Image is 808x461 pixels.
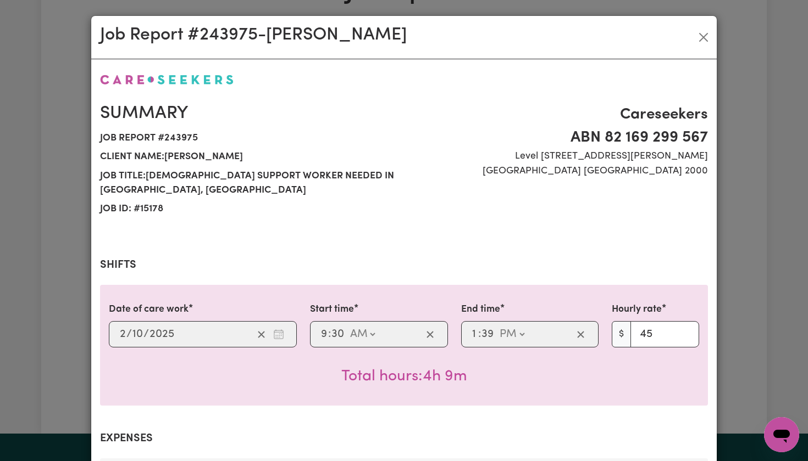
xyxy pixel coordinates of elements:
[341,369,467,384] span: Total hours worked: 4 hours 9 minutes
[472,326,479,342] input: --
[109,302,189,317] label: Date of care work
[331,326,345,342] input: --
[100,200,397,218] span: Job ID: # 15178
[411,103,708,126] span: Careseekers
[100,167,397,200] span: Job title: [DEMOGRAPHIC_DATA] Support Worker Needed In [GEOGRAPHIC_DATA], [GEOGRAPHIC_DATA]
[478,328,481,340] span: :
[764,417,799,452] iframe: Button to launch messaging window
[461,302,500,317] label: End time
[119,326,126,342] input: --
[100,25,407,46] h2: Job Report # 243975 - [PERSON_NAME]
[100,258,708,272] h2: Shifts
[100,103,397,124] h2: Summary
[328,328,331,340] span: :
[149,326,175,342] input: ----
[310,302,354,317] label: Start time
[320,326,328,342] input: --
[612,302,662,317] label: Hourly rate
[100,432,708,445] h2: Expenses
[411,149,708,164] span: Level [STREET_ADDRESS][PERSON_NAME]
[100,148,397,166] span: Client name: [PERSON_NAME]
[126,328,132,340] span: /
[481,326,494,342] input: --
[132,326,143,342] input: --
[270,326,287,342] button: Enter the date of care work
[143,328,149,340] span: /
[100,129,397,148] span: Job report # 243975
[411,164,708,178] span: [GEOGRAPHIC_DATA] [GEOGRAPHIC_DATA] 2000
[612,321,631,347] span: $
[100,75,234,85] img: Careseekers logo
[695,29,712,46] button: Close
[253,326,270,342] button: Clear date
[411,126,708,149] span: ABN 82 169 299 567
